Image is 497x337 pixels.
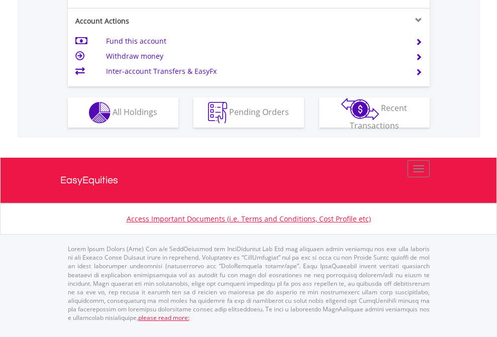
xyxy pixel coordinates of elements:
[193,97,304,128] button: Pending Orders
[127,214,371,223] a: Access Important Documents (i.e. Terms and Conditions, Cost Profile etc)
[68,97,178,128] button: All Holdings
[68,16,249,26] div: Account Actions
[341,98,379,120] img: transactions-zar-wht.png
[106,64,403,79] td: Inter-account Transfers & EasyFx
[60,158,437,203] a: EasyEquities
[68,245,430,322] p: Lorem Ipsum Dolors (Ame) Con a/e SeddOeiusmod tem InciDiduntut Lab Etd mag aliquaen admin veniamq...
[319,97,430,128] button: Recent Transactions
[208,102,227,124] img: pending_instructions-wht.png
[113,106,157,117] span: All Holdings
[106,49,403,64] td: Withdraw money
[89,102,111,124] img: holdings-wht.png
[106,34,403,49] td: Fund this account
[229,106,289,117] span: Pending Orders
[138,313,189,322] a: please read more:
